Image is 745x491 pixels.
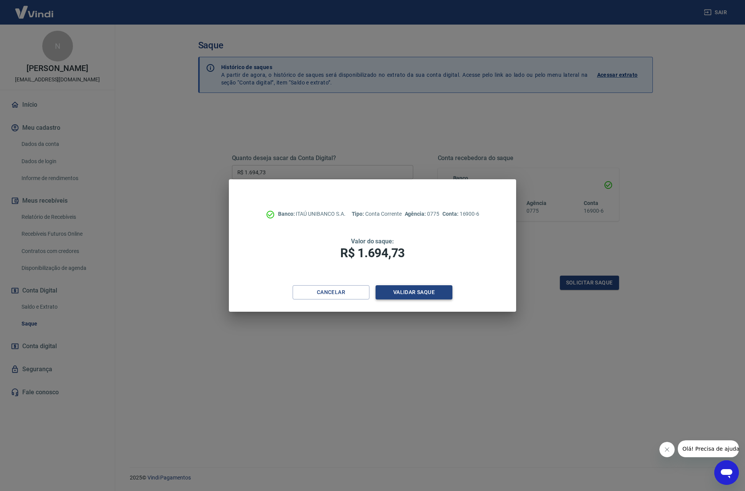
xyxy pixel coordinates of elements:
p: Conta Corrente [352,210,402,218]
span: R$ 1.694,73 [340,246,405,260]
p: ITAÚ UNIBANCO S.A. [278,210,346,218]
span: Banco: [278,211,296,217]
p: 16900-6 [442,210,479,218]
button: Validar saque [376,285,452,299]
span: Valor do saque: [351,238,394,245]
iframe: Botão para abrir a janela de mensagens [714,460,739,485]
iframe: Mensagem da empresa [678,440,739,457]
p: 0775 [405,210,439,218]
span: Agência: [405,211,427,217]
span: Olá! Precisa de ajuda? [5,5,65,12]
span: Tipo: [352,211,366,217]
span: Conta: [442,211,460,217]
button: Cancelar [293,285,369,299]
iframe: Fechar mensagem [659,442,675,457]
